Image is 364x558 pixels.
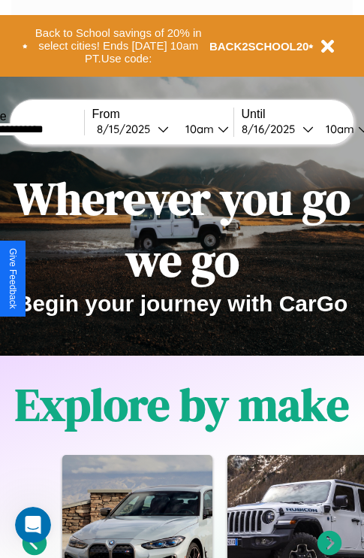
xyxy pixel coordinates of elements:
[92,108,233,121] label: From
[173,121,233,137] button: 10am
[178,122,218,136] div: 10am
[209,40,309,53] b: BACK2SCHOOL20
[8,248,18,309] div: Give Feedback
[15,374,349,435] h1: Explore by make
[15,507,51,543] iframe: Intercom live chat
[318,122,358,136] div: 10am
[92,121,173,137] button: 8/15/2025
[28,23,209,69] button: Back to School savings of 20% in select cities! Ends [DATE] 10am PT.Use code:
[97,122,158,136] div: 8 / 15 / 2025
[242,122,302,136] div: 8 / 16 / 2025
